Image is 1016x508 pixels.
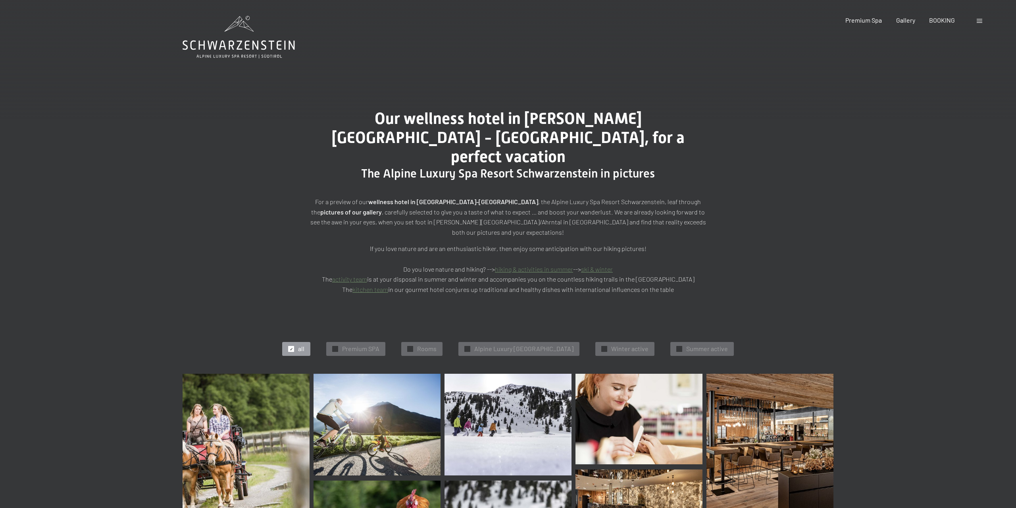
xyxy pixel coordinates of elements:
[929,16,955,24] a: BOOKING
[575,374,702,465] img: Gallery – our hotel in Valle Aurina, in Italy
[896,16,915,24] a: Gallery
[332,275,367,283] a: activity team
[466,346,469,352] span: ✓
[678,346,681,352] span: ✓
[444,374,571,475] img: Gallery – our hotel in Valle Aurina, in Italy
[581,265,613,273] a: ski & winter
[368,198,538,205] strong: wellness hotel in [GEOGRAPHIC_DATA]-[GEOGRAPHIC_DATA]
[298,344,304,353] span: all
[409,346,412,352] span: ✓
[320,208,382,216] strong: pictures of our gallery
[361,166,655,180] span: The Alpine Luxury Spa Resort Schwarzenstein in pictures
[310,243,706,294] p: If you love nature and are an enthusiastic hiker, then enjoy some anticipation with our hiking pi...
[845,16,882,24] a: Premium Spa
[332,109,685,166] span: Our wellness hotel in [PERSON_NAME][GEOGRAPHIC_DATA] - [GEOGRAPHIC_DATA], for a perfect vacation
[495,265,573,273] a: hiking & activities in summer
[314,374,441,475] img: Gallery – our hotel in Valle Aurina, in Italy
[290,346,293,352] span: ✓
[417,344,437,353] span: Rooms
[334,346,337,352] span: ✓
[352,286,388,293] a: kitchen team
[603,346,606,352] span: ✓
[611,344,648,353] span: Winter active
[474,344,573,353] span: Alpine Luxury [GEOGRAPHIC_DATA]
[310,197,706,237] p: For a preview of our , the Alpine Luxury Spa Resort Schwarzenstein, leaf through the , carefully ...
[686,344,728,353] span: Summer active
[342,344,379,353] span: Premium SPA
